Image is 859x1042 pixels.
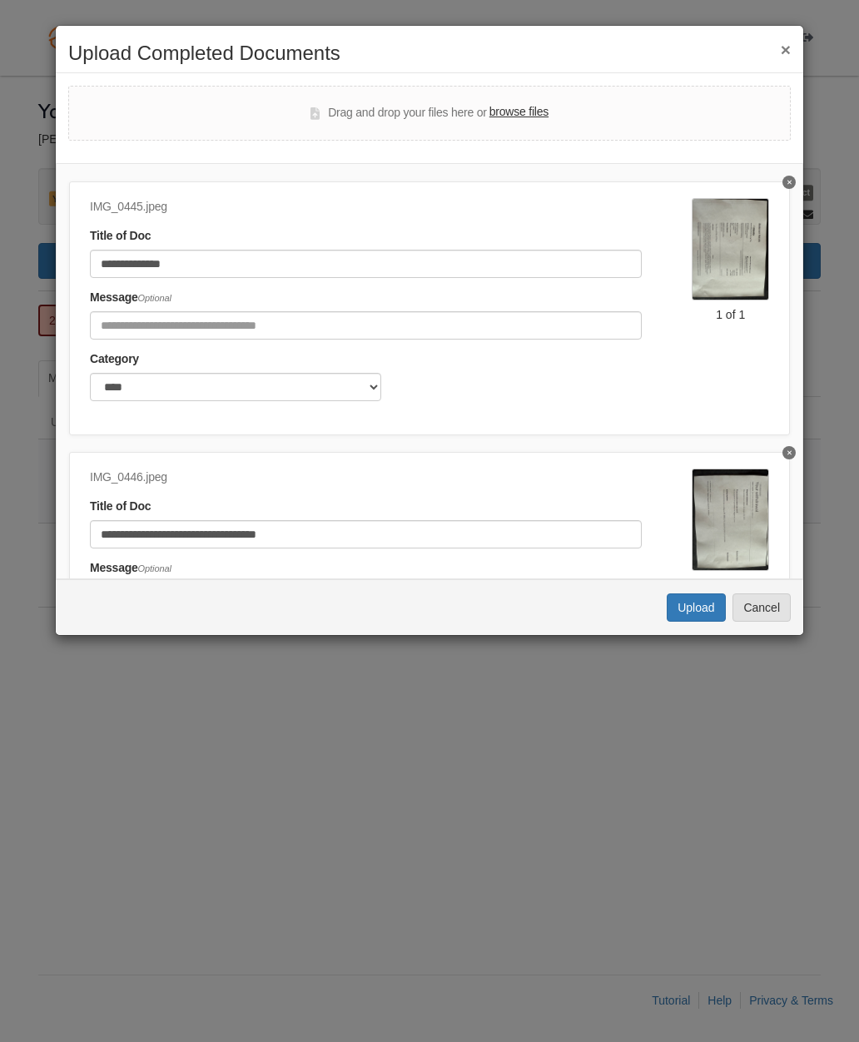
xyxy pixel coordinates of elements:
img: IMG_0445.jpeg [692,198,769,300]
label: Message [90,559,171,578]
img: IMG_0446.jpeg [692,469,769,571]
button: Cancel [732,593,791,622]
span: Optional [138,563,171,573]
input: Document Title [90,250,642,278]
label: Title of Doc [90,227,151,246]
button: Delete 401k printed withdraw statement proof [782,446,796,459]
div: Drag and drop your files here or [310,103,549,123]
label: Message [90,289,171,307]
button: Delete 401k statement [782,176,796,189]
label: Category [90,350,139,369]
div: 1 of 1 [692,577,769,593]
span: Optional [138,293,171,303]
div: IMG_0446.jpeg [90,469,642,487]
div: IMG_0445.jpeg [90,198,642,216]
input: Document Title [90,520,642,548]
label: browse files [489,103,549,122]
div: 1 of 1 [692,306,769,323]
button: × [781,41,791,58]
label: Title of Doc [90,498,151,516]
select: Category [90,373,381,401]
input: Include any comments on this document [90,311,642,340]
h2: Upload Completed Documents [68,42,791,64]
button: Upload [667,593,725,622]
